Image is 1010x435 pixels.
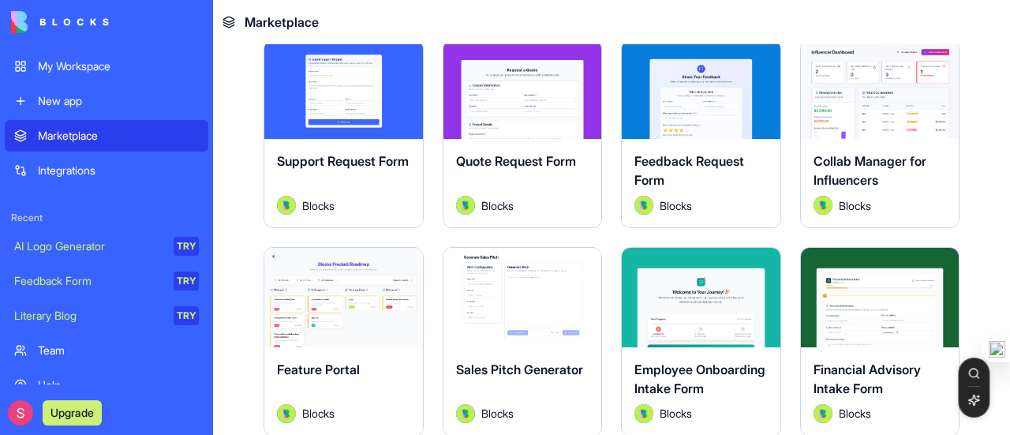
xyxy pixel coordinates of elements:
[277,196,296,215] img: Avatar
[302,405,335,422] span: Blocks
[634,153,744,188] span: Feedback Request Form
[14,273,163,289] div: Feedback Form
[443,39,603,228] a: Quote Request FormAvatarBlocks
[839,197,871,214] span: Blocks
[174,272,199,291] div: TRY
[634,404,653,423] img: Avatar
[245,13,319,32] span: Marketplace
[660,197,692,214] span: Blocks
[5,335,208,366] a: Team
[814,362,921,396] span: Financial Advisory Intake Form
[277,404,296,423] img: Avatar
[839,405,871,422] span: Blocks
[5,85,208,117] a: New app
[5,265,208,297] a: Feedback FormTRY
[43,404,102,420] a: Upgrade
[456,196,475,215] img: Avatar
[814,153,926,188] span: Collab Manager for Influencers
[277,153,409,169] span: Support Request Form
[800,39,960,228] a: Collab Manager for InfluencersAvatarBlocks
[814,404,832,423] img: Avatar
[5,120,208,152] a: Marketplace
[814,196,832,215] img: Avatar
[456,362,583,377] span: Sales Pitch Generator
[38,377,199,393] div: Help
[174,237,199,256] div: TRY
[38,58,199,74] div: My Workspace
[5,369,208,401] a: Help
[38,93,199,109] div: New app
[989,341,1005,358] img: one_i.png
[5,212,208,224] span: Recent
[634,362,765,396] span: Employee Onboarding Intake Form
[481,405,514,422] span: Blocks
[456,153,576,169] span: Quote Request Form
[8,400,33,426] img: ACg8ocKjHKBvSXU6K3Yb6I98JzWgABUHVL1ky9RGumwdO1FB3r6vUQ=s96-c
[38,163,199,178] div: Integrations
[302,197,335,214] span: Blocks
[38,343,199,358] div: Team
[277,362,360,377] span: Feature Portal
[481,197,514,214] span: Blocks
[11,11,109,33] img: logo
[5,51,208,82] a: My Workspace
[14,238,163,254] div: AI Logo Generator
[634,196,653,215] img: Avatar
[5,231,208,262] a: AI Logo GeneratorTRY
[5,300,208,332] a: Literary BlogTRY
[43,400,102,426] button: Upgrade
[174,306,199,325] div: TRY
[5,155,208,186] a: Integrations
[660,405,692,422] span: Blocks
[14,308,163,324] div: Literary Blog
[456,404,475,423] img: Avatar
[621,39,781,228] a: Feedback Request FormAvatarBlocks
[38,128,199,144] div: Marketplace
[264,39,424,228] a: Support Request FormAvatarBlocks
